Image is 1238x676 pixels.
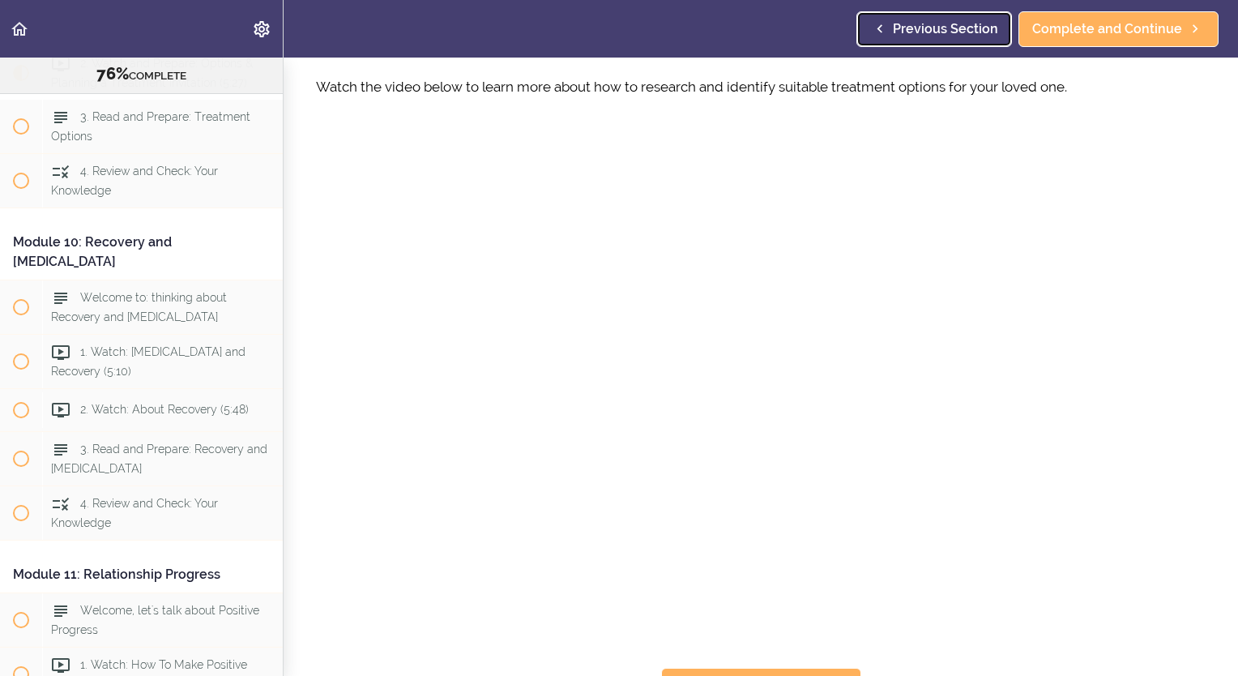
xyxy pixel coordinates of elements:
span: 3. Read and Prepare: Treatment Options [51,110,250,142]
span: Watch the video below to learn more about how to research and identify suitable treatment options... [316,79,1067,95]
span: 4. Review and Check: Your Knowledge [51,165,218,196]
span: 3. Read and Prepare: Recovery and [MEDICAL_DATA] [51,443,267,474]
span: Complete and Continue [1032,19,1182,39]
span: 2. Watch: About Recovery (5:48) [80,403,249,416]
span: 1. Watch: [MEDICAL_DATA] and Recovery (5:10) [51,345,245,377]
a: Complete and Continue [1018,11,1219,47]
span: Welcome to: thinking about Recovery and [MEDICAL_DATA] [51,291,227,323]
div: COMPLETE [20,64,263,85]
span: 76% [96,64,129,83]
span: 4. Review and Check: Your Knowledge [51,497,218,528]
span: Welcome, let's talk about Positive Progress [51,604,259,635]
svg: Settings Menu [252,19,271,39]
iframe: Video Player [316,141,1206,642]
a: Previous Section [856,11,1012,47]
svg: Back to course curriculum [10,19,29,39]
span: Previous Section [893,19,998,39]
